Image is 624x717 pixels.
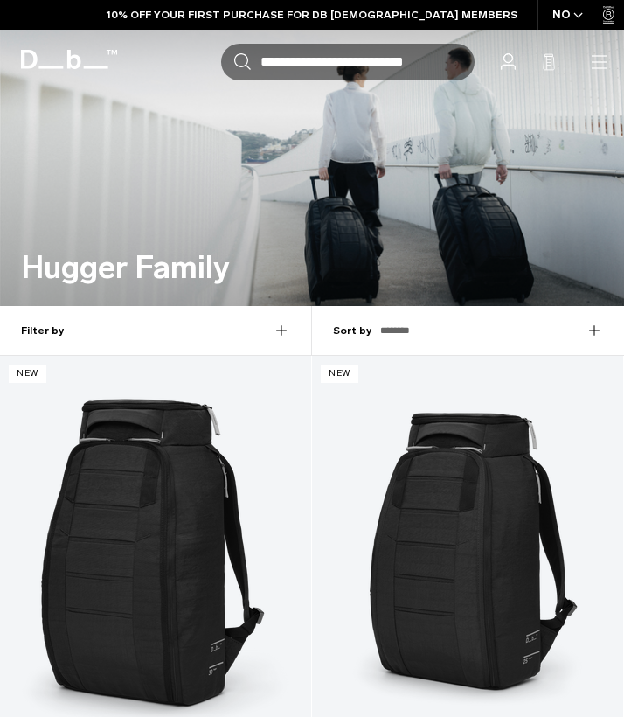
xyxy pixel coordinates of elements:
p: New [9,365,46,383]
h1: Hugger Family [21,250,230,285]
a: 10% OFF YOUR FIRST PURCHASE FOR DB [DEMOGRAPHIC_DATA] MEMBERS [107,7,517,23]
strong: Filter by [21,323,64,338]
p: New [321,365,358,383]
